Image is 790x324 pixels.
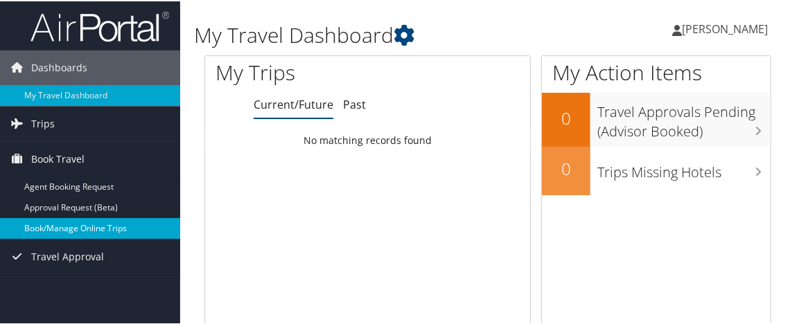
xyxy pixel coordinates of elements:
[542,57,771,86] h1: My Action Items
[542,156,590,179] h2: 0
[542,145,771,194] a: 0Trips Missing Hotels
[542,105,590,129] h2: 0
[31,105,55,140] span: Trips
[216,57,385,86] h1: My Trips
[672,7,782,48] a: [PERSON_NAME]
[31,49,87,84] span: Dashboards
[597,94,771,140] h3: Travel Approvals Pending (Advisor Booked)
[31,141,85,175] span: Book Travel
[542,91,771,145] a: 0Travel Approvals Pending (Advisor Booked)
[597,154,771,181] h3: Trips Missing Hotels
[343,96,366,111] a: Past
[205,127,530,152] td: No matching records found
[30,9,169,42] img: airportal-logo.png
[31,238,104,273] span: Travel Approval
[682,20,768,35] span: [PERSON_NAME]
[254,96,333,111] a: Current/Future
[194,19,586,48] h1: My Travel Dashboard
